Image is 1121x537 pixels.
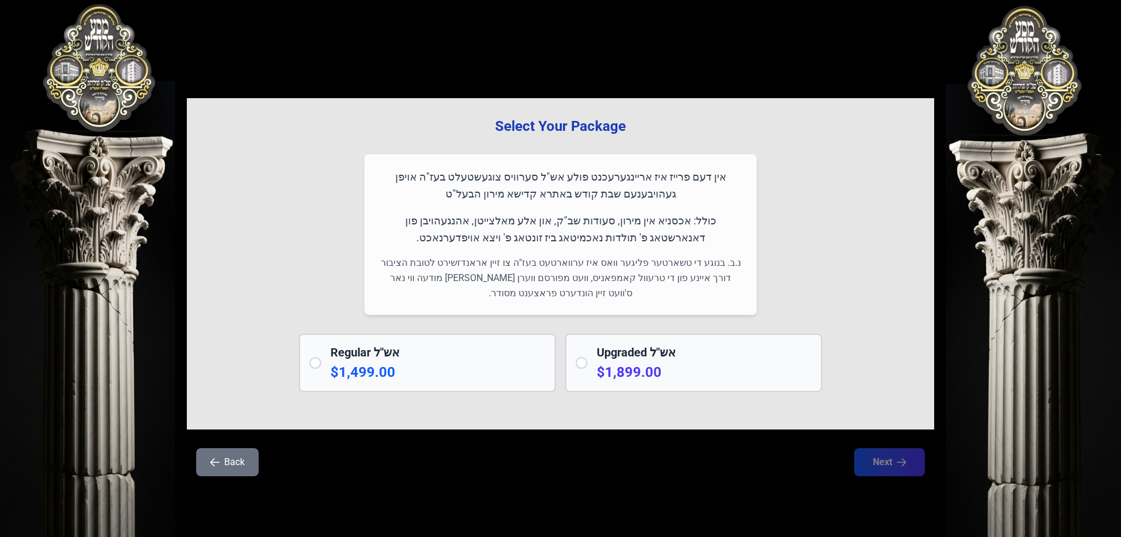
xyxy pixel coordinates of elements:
[330,344,545,361] h2: Regular אש"ל
[854,448,925,476] button: Next
[378,255,743,301] p: נ.ב. בנוגע די טשארטער פליגער וואס איז ערווארטעט בעז"ה צו זיין אראנדזשירט לטובת הציבור דורך איינע ...
[378,168,743,203] p: אין דעם פרייז איז אריינגערעכנט פולע אש"ל סערוויס צוגעשטעלט בעז"ה אויפן געהויבענעם שבת קודש באתרא ...
[196,448,259,476] button: Back
[597,363,812,382] p: $1,899.00
[378,212,743,247] p: כולל: אכסניא אין מירון, סעודות שב"ק, און אלע מאלצייטן, אהנגעהויבן פון דאנארשטאג פ' תולדות נאכמיטא...
[330,363,545,382] p: $1,499.00
[206,117,915,136] h3: Select Your Package
[597,344,812,361] h2: Upgraded אש"ל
